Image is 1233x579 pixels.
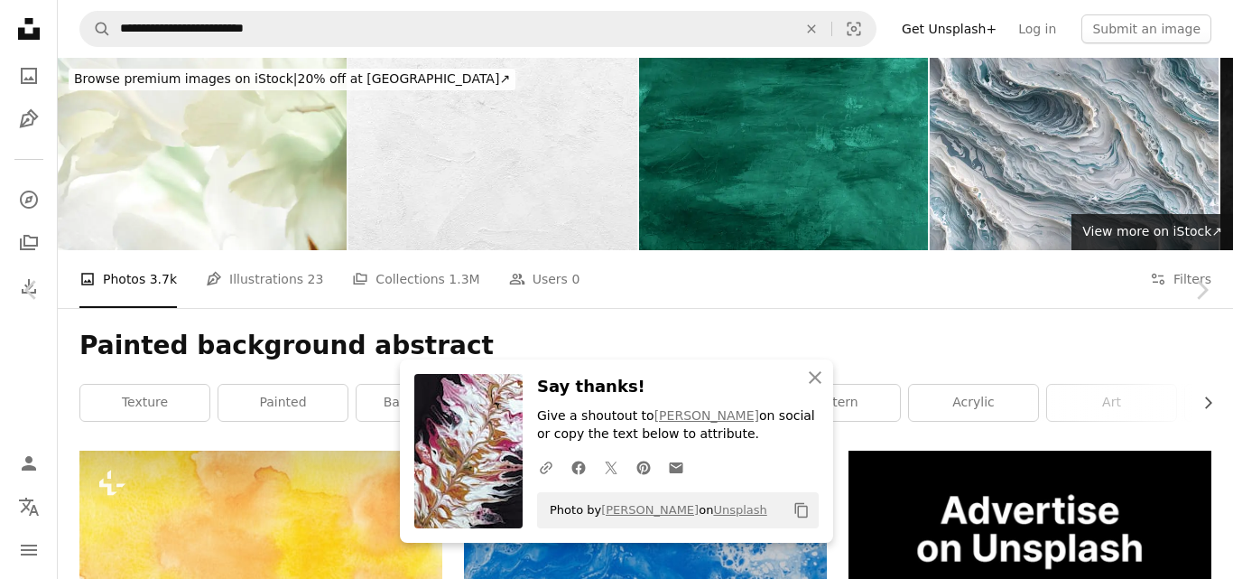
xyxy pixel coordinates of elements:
span: 0 [571,269,579,289]
span: 23 [308,269,324,289]
img: Abstract swirling layers of blue and white artistic waves [930,58,1219,250]
button: scroll list to the right [1191,385,1211,421]
img: White wall texture background, paper texture background [348,58,637,250]
a: painted [218,385,348,421]
span: 20% off at [GEOGRAPHIC_DATA] ↗ [74,71,510,86]
span: 1.3M [449,269,479,289]
button: Clear [792,12,831,46]
a: Next [1170,203,1233,377]
h3: Say thanks! [537,374,819,400]
a: Share on Twitter [595,449,627,485]
a: Users 0 [509,250,580,308]
a: Collections 1.3M [352,250,479,308]
a: Browse premium images on iStock|20% off at [GEOGRAPHIC_DATA]↗ [58,58,526,101]
a: background [357,385,486,421]
a: texture [80,385,209,421]
span: Browse premium images on iStock | [74,71,297,86]
a: Illustrations [11,101,47,137]
a: Photos [11,58,47,94]
a: Share on Pinterest [627,449,660,485]
img: gladiolus macro [58,58,347,250]
span: View more on iStock ↗ [1082,224,1222,238]
a: Get Unsplash+ [891,14,1007,43]
button: Language [11,489,47,525]
p: Give a shoutout to on social or copy the text below to attribute. [537,407,819,444]
a: Explore [11,182,47,218]
h1: Painted background abstract [79,330,1211,362]
button: Copy to clipboard [786,495,817,526]
a: [PERSON_NAME] [601,503,699,517]
a: Unsplash [713,503,766,517]
a: Share over email [660,449,692,485]
button: Submit an image [1081,14,1211,43]
button: Visual search [832,12,876,46]
img: Green watercolor textured background with subtle gradient effect [639,58,928,250]
a: Log in [1007,14,1067,43]
button: Menu [11,532,47,568]
a: Illustrations 23 [206,250,323,308]
a: [PERSON_NAME] [654,408,759,423]
a: acrylic [909,385,1038,421]
button: Filters [1150,250,1211,308]
a: Share on Facebook [562,449,595,485]
a: View more on iStock↗ [1071,214,1233,250]
span: Photo by on [541,496,767,525]
form: Find visuals sitewide [79,11,876,47]
a: art [1047,385,1176,421]
button: Search Unsplash [80,12,111,46]
a: pattern [771,385,900,421]
a: Log in / Sign up [11,445,47,481]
